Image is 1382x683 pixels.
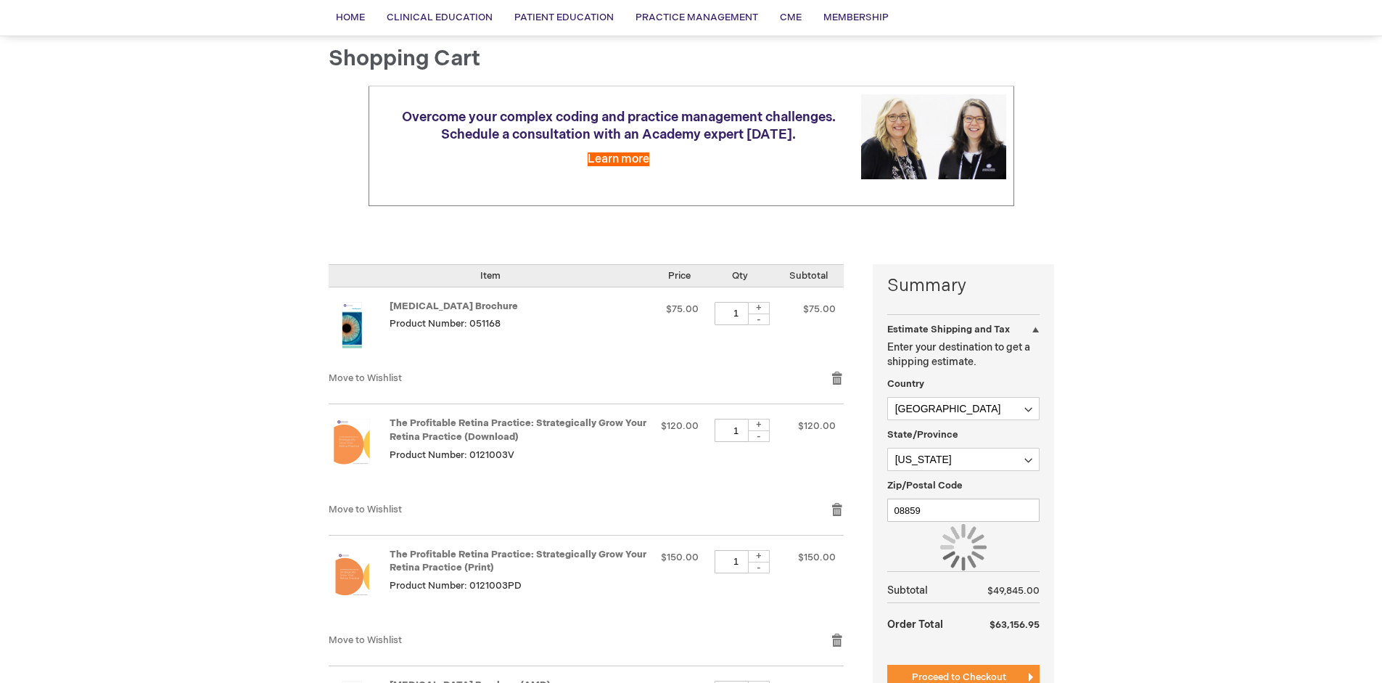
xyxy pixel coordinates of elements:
[329,302,390,357] a: Amblyopia Brochure
[789,270,828,282] span: Subtotal
[887,340,1040,369] p: Enter your destination to get a shipping estimate.
[390,580,522,592] span: Product Number: 0121003PD
[887,429,958,441] span: State/Province
[588,152,649,166] a: Learn more
[748,430,770,442] div: -
[748,314,770,325] div: -
[329,550,390,618] a: The Profitable Retina Practice: Strategically Grow Your Retina Practice (Print)
[823,12,889,23] span: Membership
[887,378,924,390] span: Country
[480,270,501,282] span: Item
[329,302,375,348] img: Amblyopia Brochure
[803,303,836,315] span: $75.00
[329,634,402,646] a: Move to Wishlist
[887,324,1010,335] strong: Estimate Shipping and Tax
[798,420,836,432] span: $120.00
[402,110,836,142] span: Overcome your complex coding and practice management challenges. Schedule a consultation with an ...
[661,420,699,432] span: $120.00
[715,302,758,325] input: Qty
[668,270,691,282] span: Price
[748,302,770,314] div: +
[940,524,987,570] img: Loading...
[336,12,365,23] span: Home
[912,671,1006,683] span: Proceed to Checkout
[780,12,802,23] span: CME
[329,550,375,597] img: The Profitable Retina Practice: Strategically Grow Your Retina Practice (Print)
[636,12,758,23] span: Practice Management
[329,419,375,465] img: The Profitable Retina Practice: Strategically Grow Your Retina Practice (Download)
[514,12,614,23] span: Patient Education
[329,372,402,384] a: Move to Wishlist
[732,270,748,282] span: Qty
[887,274,1040,298] strong: Summary
[390,318,501,330] span: Product Number: 051168
[987,585,1040,597] span: $49,845.00
[748,562,770,573] div: -
[390,449,514,461] span: Product Number: 0121003V
[887,611,943,637] strong: Order Total
[748,419,770,431] div: +
[990,619,1040,631] span: $63,156.95
[861,94,1006,179] img: Schedule a consultation with an Academy expert today
[748,550,770,563] div: +
[390,300,518,312] a: [MEDICAL_DATA] Brochure
[329,46,480,72] span: Shopping Cart
[390,417,646,443] a: The Profitable Retina Practice: Strategically Grow Your Retina Practice (Download)
[387,12,493,23] span: Clinical Education
[666,303,699,315] span: $75.00
[329,504,402,515] a: Move to Wishlist
[715,419,758,442] input: Qty
[887,480,963,491] span: Zip/Postal Code
[715,550,758,573] input: Qty
[390,549,646,574] a: The Profitable Retina Practice: Strategically Grow Your Retina Practice (Print)
[887,579,964,603] th: Subtotal
[798,552,836,563] span: $150.00
[661,552,699,563] span: $150.00
[329,419,390,487] a: The Profitable Retina Practice: Strategically Grow Your Retina Practice (Download)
